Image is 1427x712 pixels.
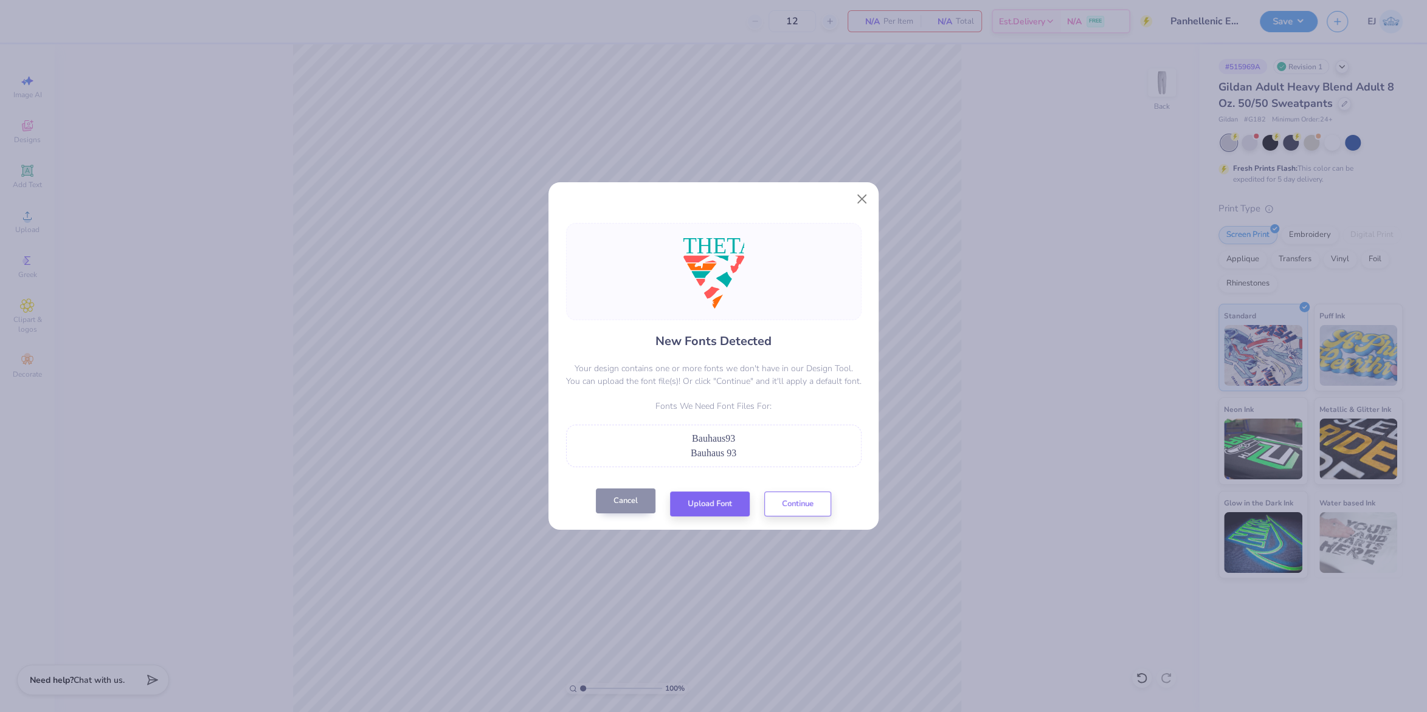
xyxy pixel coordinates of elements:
button: Upload Font [670,491,750,516]
button: Continue [764,491,831,516]
h4: New Fonts Detected [655,332,772,350]
button: Cancel [596,488,655,513]
span: Bauhaus 93 [691,448,736,458]
p: Your design contains one or more fonts we don't have in our Design Tool. You can upload the font ... [566,362,862,388]
button: Close [851,187,874,210]
p: Fonts We Need Font Files For: [566,400,862,412]
span: Bauhaus93 [692,433,735,443]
